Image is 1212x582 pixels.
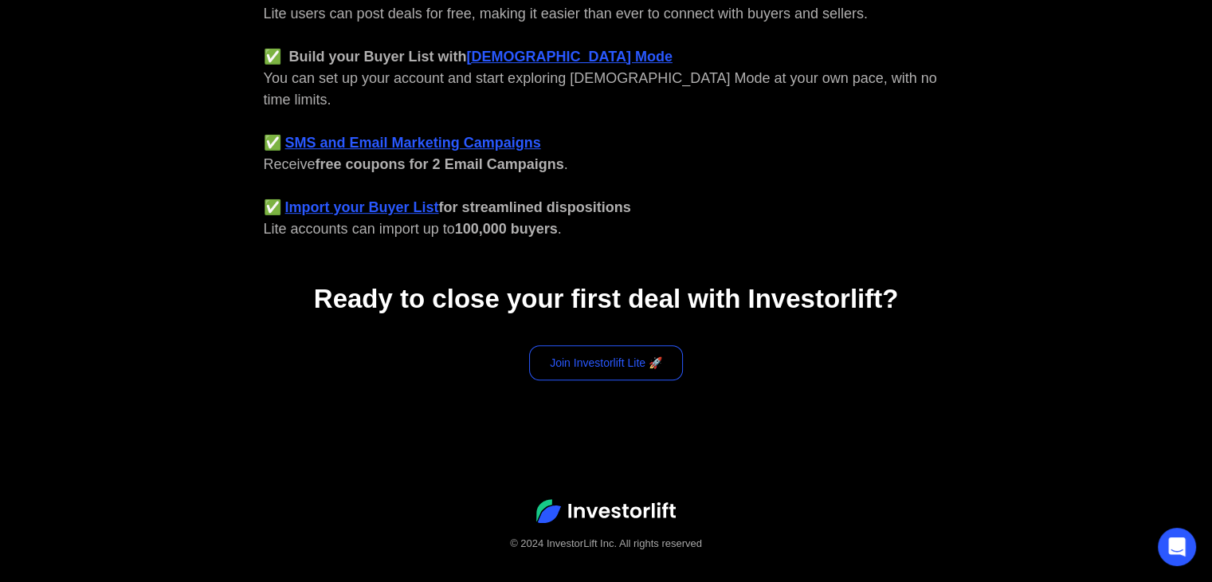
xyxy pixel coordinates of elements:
strong: 100,000 buyers [455,221,558,237]
div: © 2024 InvestorLift Inc. All rights reserved [32,536,1180,552]
strong: ✅ [264,135,281,151]
div: Open Intercom Messenger [1158,528,1196,566]
strong: free coupons for 2 Email Campaigns [316,156,564,172]
a: [DEMOGRAPHIC_DATA] Mode [467,49,673,65]
strong: ✅ [264,199,281,215]
strong: ✅ Build your Buyer List with [264,49,467,65]
strong: Ready to close your first deal with Investorlift? [314,284,898,313]
a: Import your Buyer List [285,199,439,215]
a: Join Investorlift Lite 🚀 [529,345,683,380]
strong: for streamlined dispositions [439,199,631,215]
a: SMS and Email Marketing Campaigns [285,135,541,151]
